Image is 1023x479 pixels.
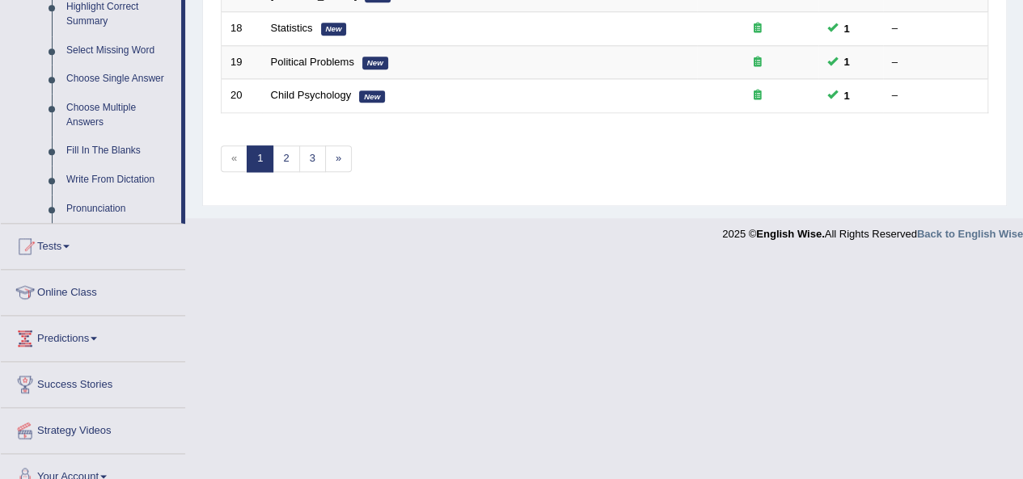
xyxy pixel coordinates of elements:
[222,79,262,113] td: 20
[756,228,824,240] strong: English Wise.
[838,20,856,37] span: You can still take this question
[1,408,185,448] a: Strategy Videos
[706,88,810,103] div: Exam occurring question
[59,195,181,224] a: Pronunciation
[271,89,352,101] a: Child Psychology
[838,87,856,104] span: You can still take this question
[892,21,979,36] div: –
[59,166,181,195] a: Write From Dictation
[59,65,181,94] a: Choose Single Answer
[59,137,181,166] a: Fill In The Blanks
[1,362,185,402] a: Success Stories
[917,228,1023,240] a: Back to English Wise
[325,145,352,172] a: »
[1,316,185,356] a: Predictions
[892,55,979,70] div: –
[838,53,856,70] span: You can still take this question
[362,57,388,69] em: New
[892,88,979,103] div: –
[222,12,262,46] td: 18
[1,224,185,264] a: Tests
[706,55,810,70] div: Exam occurring question
[222,45,262,79] td: 19
[271,22,313,34] a: Statistics
[359,90,385,103] em: New
[321,23,347,36] em: New
[59,36,181,65] a: Select Missing Word
[1,270,185,310] a: Online Class
[271,56,354,68] a: Political Problems
[722,218,1023,242] div: 2025 © All Rights Reserved
[299,145,326,172] a: 3
[706,21,810,36] div: Exam occurring question
[221,145,247,172] span: «
[273,145,299,172] a: 2
[247,145,273,172] a: 1
[59,94,181,137] a: Choose Multiple Answers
